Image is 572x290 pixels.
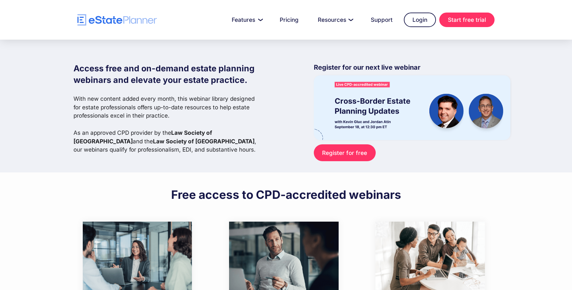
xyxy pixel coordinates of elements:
[171,187,401,202] h2: Free access to CPD-accredited webinars
[310,13,359,26] a: Resources
[314,63,510,75] p: Register for our next live webinar
[73,129,212,145] strong: Law Society of [GEOGRAPHIC_DATA]
[153,138,255,145] strong: Law Society of [GEOGRAPHIC_DATA]
[272,13,307,26] a: Pricing
[77,14,157,26] a: home
[439,13,495,27] a: Start free trial
[73,63,262,86] h1: Access free and on-demand estate planning webinars and elevate your estate practice.
[73,94,262,154] p: With new content added every month, this webinar library designed for estate professionals offers...
[363,13,401,26] a: Support
[224,13,268,26] a: Features
[404,13,436,27] a: Login
[314,144,376,161] a: Register for free
[314,75,510,140] img: eState Academy webinar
